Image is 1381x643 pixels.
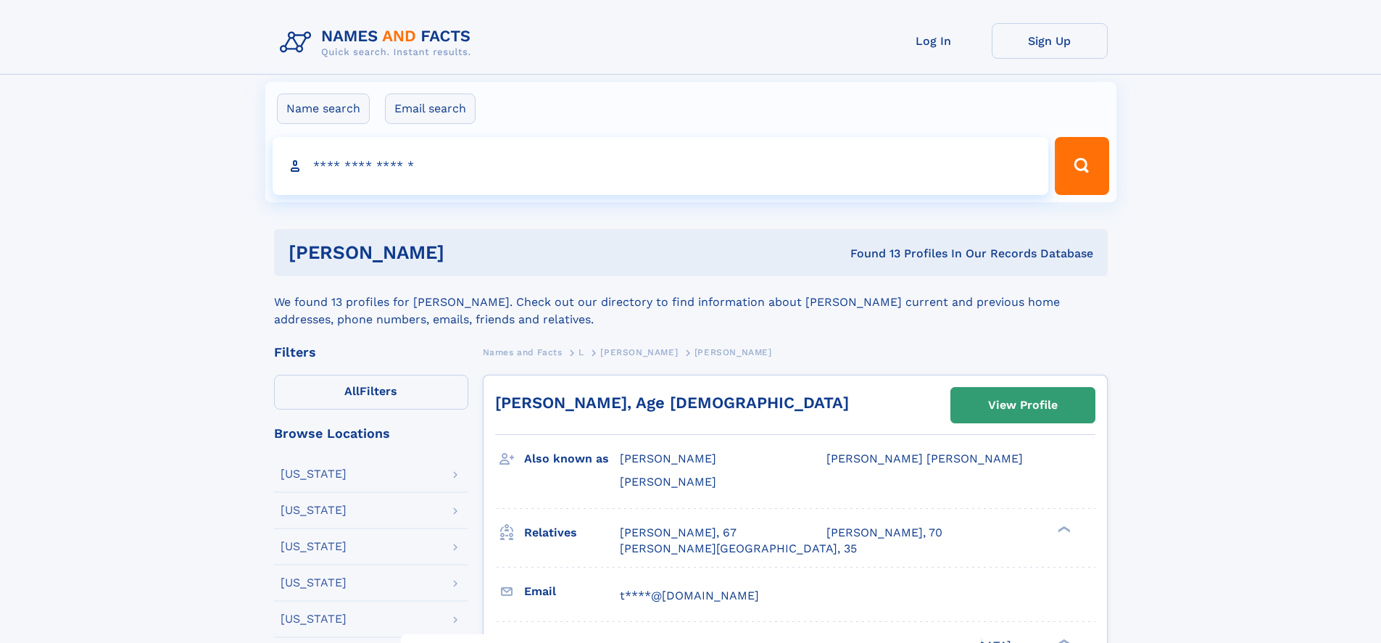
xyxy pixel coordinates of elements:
span: [PERSON_NAME] [620,475,716,489]
input: search input [273,137,1049,195]
div: [US_STATE] [281,468,347,480]
span: [PERSON_NAME] [620,452,716,465]
a: View Profile [951,388,1095,423]
span: [PERSON_NAME] [PERSON_NAME] [826,452,1023,465]
div: Filters [274,346,468,359]
h1: [PERSON_NAME] [289,244,647,262]
label: Email search [385,94,476,124]
div: Found 13 Profiles In Our Records Database [647,246,1093,262]
a: Sign Up [992,23,1108,59]
button: Search Button [1055,137,1108,195]
h3: Also known as [524,447,620,471]
a: [PERSON_NAME], 67 [620,525,737,541]
a: [PERSON_NAME], Age [DEMOGRAPHIC_DATA] [495,394,849,412]
a: [PERSON_NAME], 70 [826,525,942,541]
div: Browse Locations [274,427,468,440]
a: Log In [876,23,992,59]
span: All [344,384,360,398]
div: We found 13 profiles for [PERSON_NAME]. Check out our directory to find information about [PERSON... [274,276,1108,328]
h3: Relatives [524,520,620,545]
label: Filters [274,375,468,410]
a: L [578,343,584,361]
div: [US_STATE] [281,505,347,516]
h3: Email [524,579,620,604]
span: [PERSON_NAME] [600,347,678,357]
div: View Profile [988,389,1058,422]
span: [PERSON_NAME] [694,347,772,357]
a: [PERSON_NAME] [600,343,678,361]
label: Name search [277,94,370,124]
div: ❯ [1054,524,1071,534]
a: Names and Facts [483,343,563,361]
a: [PERSON_NAME][GEOGRAPHIC_DATA], 35 [620,541,857,557]
img: Logo Names and Facts [274,23,483,62]
div: [US_STATE] [281,613,347,625]
span: L [578,347,584,357]
div: [US_STATE] [281,541,347,552]
div: [US_STATE] [281,577,347,589]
